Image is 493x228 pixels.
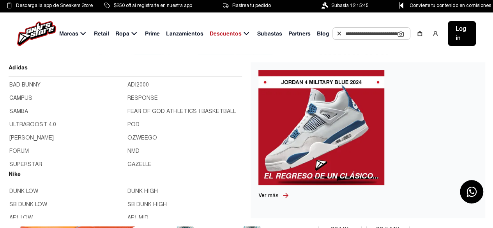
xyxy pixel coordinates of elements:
[317,30,329,38] span: Blog
[432,30,438,37] img: user
[9,63,242,77] h2: Adidas
[9,214,123,222] a: AF1 LOW
[288,30,311,38] span: Partners
[417,30,423,37] img: shopping
[94,30,109,38] span: Retail
[166,30,203,38] span: Lanzamientos
[9,160,123,169] a: SUPERSTAR
[17,21,56,46] img: logo
[336,30,342,37] img: Buscar
[114,1,192,10] span: $250 off al registrarte en nuestra app
[127,160,241,169] a: GAZELLE
[9,187,123,196] a: DUNK LOW
[257,30,282,38] span: Subastas
[258,192,279,199] span: Ver más
[127,81,241,89] a: ADI2000
[127,94,241,103] a: RESPONSE
[9,107,123,116] a: SAMBA
[59,30,78,38] span: Marcas
[127,134,241,142] a: OZWEEGO
[127,214,241,222] a: AF1 MID
[396,2,406,9] img: Control Point Icon
[145,30,160,38] span: Prime
[9,134,123,142] a: [PERSON_NAME]
[16,1,93,10] span: Descarga la app de Sneakers Store
[232,1,271,10] span: Rastrea tu pedido
[127,200,241,209] a: SB DUNK HIGH
[115,30,129,38] span: Ropa
[9,81,123,89] a: BAD BUNNY
[410,1,491,10] span: Convierte tu contenido en comisiones
[258,191,282,200] a: Ver más
[210,30,242,38] span: Descuentos
[9,200,123,209] a: SB DUNK LOW
[456,24,468,43] span: Log in
[9,94,123,103] a: CAMPUS
[331,1,369,10] span: Subasta 12:15:45
[9,147,123,156] a: FORUM
[127,120,241,129] a: POD
[127,107,241,116] a: FEAR OF GOD ATHLETICS I BASKETBALL
[398,31,404,37] img: Cámara
[9,120,123,129] a: ULTRABOOST 4.0
[9,170,242,183] h2: Nike
[127,187,241,196] a: DUNK HIGH
[127,147,241,156] a: NMD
